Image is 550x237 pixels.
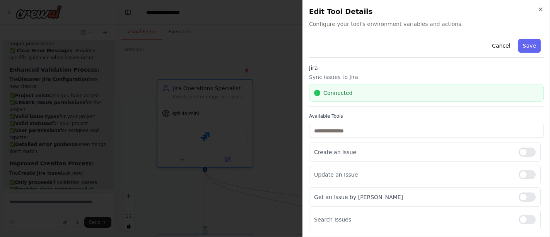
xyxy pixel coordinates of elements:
label: Available Tools [309,113,544,119]
h2: Edit Tool Details [309,6,544,17]
span: Configure your tool's environment variables and actions. [309,20,544,28]
button: Save [518,39,541,53]
p: Create an Issue [314,148,512,156]
p: Update an Issue [314,171,512,179]
p: Sync issues to Jira [309,73,544,81]
span: Connected [323,89,352,97]
p: Get an Issue by [PERSON_NAME] [314,193,512,201]
h3: Jira [309,64,544,72]
p: Search Issues [314,216,512,223]
button: Cancel [487,39,515,53]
